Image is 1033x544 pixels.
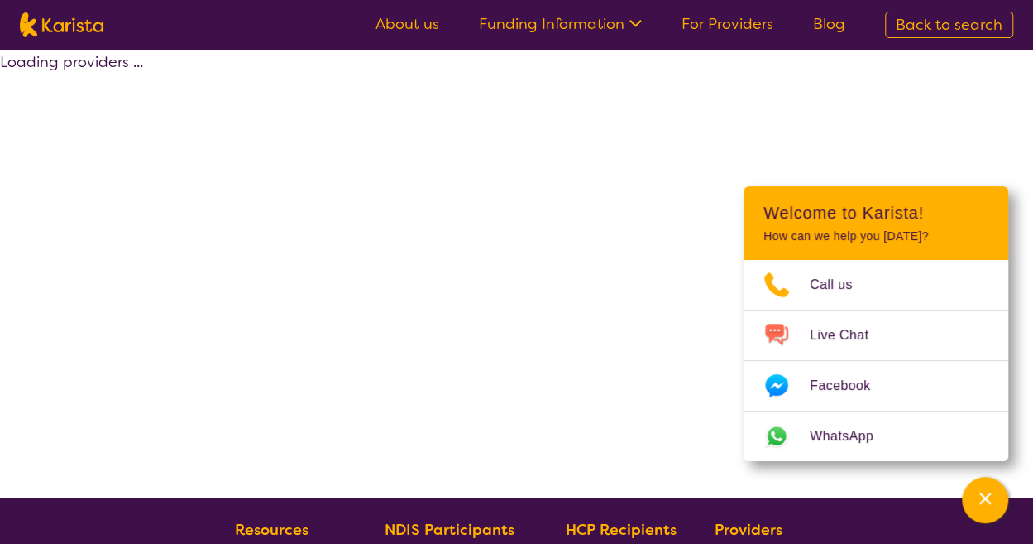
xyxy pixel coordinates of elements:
[810,424,893,449] span: WhatsApp
[885,12,1013,38] a: Back to search
[235,520,308,540] b: Resources
[681,14,773,34] a: For Providers
[813,14,845,34] a: Blog
[810,272,873,297] span: Call us
[565,520,676,540] b: HCP Recipients
[744,260,1008,461] ul: Choose channel
[810,373,890,398] span: Facebook
[896,15,1002,35] span: Back to search
[962,477,1008,523] button: Channel Menu
[810,323,888,348] span: Live Chat
[715,520,782,540] b: Providers
[763,229,988,243] p: How can we help you [DATE]?
[385,520,514,540] b: NDIS Participants
[744,186,1008,461] div: Channel Menu
[479,14,642,34] a: Funding Information
[375,14,439,34] a: About us
[763,203,988,223] h2: Welcome to Karista!
[744,412,1008,461] a: Web link opens in a new tab.
[20,12,103,37] img: Karista logo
